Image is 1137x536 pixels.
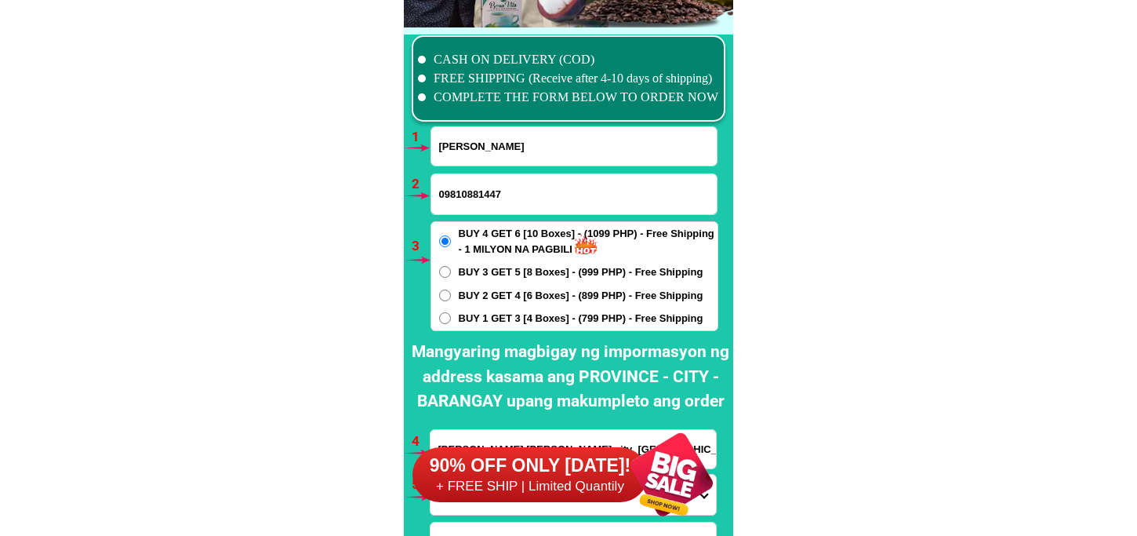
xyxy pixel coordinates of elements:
[439,312,451,324] input: BUY 1 GET 3 [4 Boxes] - (799 PHP) - Free Shipping
[408,340,733,414] h2: Mangyaring magbigay ng impormasyon ng address kasama ang PROVINCE - CITY - BARANGAY upang makumpl...
[412,454,648,478] h6: 90% OFF ONLY [DATE]!
[412,127,430,148] h6: 1
[459,288,703,304] span: BUY 2 GET 4 [6 Boxes] - (899 PHP) - Free Shipping
[418,88,719,107] li: COMPLETE THE FORM BELOW TO ORDER NOW
[412,236,430,257] h6: 3
[412,478,648,495] h6: + FREE SHIP | Limited Quantily
[418,50,719,69] li: CASH ON DELIVERY (COD)
[439,266,451,278] input: BUY 3 GET 5 [8 Boxes] - (999 PHP) - Free Shipping
[439,290,451,301] input: BUY 2 GET 4 [6 Boxes] - (899 PHP) - Free Shipping
[431,174,717,214] input: Input phone_number
[431,127,717,166] input: Input full_name
[412,475,430,495] h6: 5
[459,311,703,326] span: BUY 1 GET 3 [4 Boxes] - (799 PHP) - Free Shipping
[412,174,430,195] h6: 2
[439,235,451,247] input: BUY 4 GET 6 [10 Boxes] - (1099 PHP) - Free Shipping - 1 MILYON NA PAGBILI
[459,226,717,257] span: BUY 4 GET 6 [10 Boxes] - (1099 PHP) - Free Shipping - 1 MILYON NA PAGBILI
[418,69,719,88] li: FREE SHIPPING (Receive after 4-10 days of shipping)
[459,264,703,280] span: BUY 3 GET 5 [8 Boxes] - (999 PHP) - Free Shipping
